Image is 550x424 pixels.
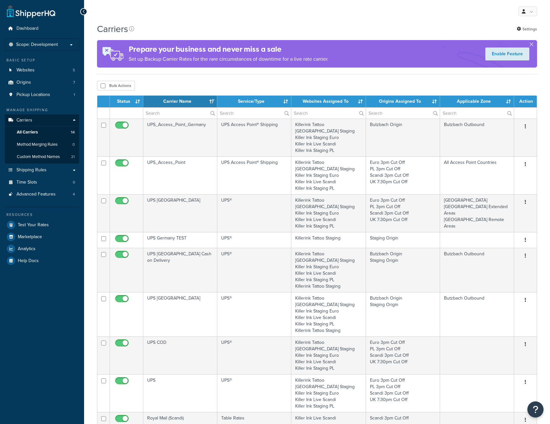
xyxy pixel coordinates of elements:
td: UPS® [217,194,291,232]
span: Origins [16,80,31,85]
td: UPS [GEOGRAPHIC_DATA] [143,292,217,336]
li: Advanced Features [5,188,79,200]
th: Status: activate to sort column ascending [110,96,143,107]
h4: Prepare your business and never miss a sale [129,44,329,55]
a: Websites 5 [5,64,79,76]
span: Analytics [18,246,36,252]
span: 5 [73,68,75,73]
div: Basic Setup [5,58,79,63]
td: UPS® [217,374,291,412]
td: Killerink Tattoo [GEOGRAPHIC_DATA] Staging Killer Ink Staging Euro Killer Ink Live Scandi Killer ... [291,336,366,374]
li: Time Slots [5,176,79,188]
span: Websites [16,68,35,73]
a: Time Slots 0 [5,176,79,188]
a: Pickup Locations 1 [5,89,79,101]
span: Advanced Features [16,192,56,197]
a: Advanced Features 4 [5,188,79,200]
td: Euro 3pm Cut Off PL 3pm Cut Off Scandi 3pm Cut Off UK 7:30pm Cut Off [366,156,440,194]
input: Search [440,108,514,119]
td: UPS [GEOGRAPHIC_DATA] [143,194,217,232]
td: Killerink Tattoo [GEOGRAPHIC_DATA] Staging Killer Ink Staging Euro Killer Ink Live Scandi Killer ... [291,194,366,232]
span: Help Docs [18,258,39,264]
td: Butzbach Origin [366,119,440,156]
li: Origins [5,77,79,89]
span: 7 [73,80,75,85]
td: UPS COD [143,336,217,374]
td: UPS Access Point® Shipping [217,156,291,194]
td: Butzbach Outbound [440,248,514,292]
span: Shipping Rules [16,167,47,173]
td: Killerink Tattoo [GEOGRAPHIC_DATA] Staging Killer Ink Staging Euro Killer Ink Live Scandi Killer ... [291,119,366,156]
td: UPS® [217,248,291,292]
span: Scope: Development [16,42,58,48]
input: Search [291,108,365,119]
button: Open Resource Center [527,401,544,418]
td: UPS Access Point® Shipping [217,119,291,156]
span: 0 [72,142,75,147]
td: Euro 3pm Cut Off PL 3pm Cut Off Scandi 3pm Cut Off UK 7:30pm Cut Off [366,336,440,374]
a: Analytics [5,243,79,255]
a: Shipping Rules [5,164,79,176]
th: Applicable Zone: activate to sort column ascending [440,96,514,107]
td: Killerink Tattoo [GEOGRAPHIC_DATA] Staging Killer Ink Staging Euro Killer Ink Live Scandi Killer ... [291,374,366,412]
div: Manage Shipping [5,107,79,113]
span: All Carriers [17,130,38,135]
a: Origins 7 [5,77,79,89]
p: Set up Backup Carrier Rates for the rare circumstances of downtime for a live rate carrier. [129,55,329,64]
th: Action [514,96,537,107]
td: Butzbach Origin Staging Origin [366,292,440,336]
h1: Carriers [97,23,128,35]
td: Killerink Tattoo [GEOGRAPHIC_DATA] Staging Killer Ink Staging Euro Killer Ink Live Scandi Killer ... [291,156,366,194]
span: 21 [71,154,75,160]
a: Settings [517,25,537,34]
th: Service/Type: activate to sort column ascending [217,96,291,107]
li: Test Your Rates [5,219,79,231]
li: Pickup Locations [5,89,79,101]
td: All Access Point Countries [440,156,514,194]
span: Dashboard [16,26,38,31]
a: Carriers [5,114,79,126]
li: Custom Method Names [5,151,79,163]
td: Killerink Tattoo Staging [291,232,366,248]
td: Butzbach Origin Staging Origin [366,248,440,292]
span: Marketplace [18,234,42,240]
a: Enable Feature [485,48,529,60]
li: Method Merging Rules [5,139,79,151]
td: Butzbach Outbound [440,119,514,156]
a: Marketplace [5,231,79,243]
td: Staging Origin [366,232,440,248]
span: 14 [71,130,75,135]
span: 1 [74,92,75,98]
td: UPS_Access_Point_Germany [143,119,217,156]
input: Search [217,108,291,119]
span: Pickup Locations [16,92,50,98]
th: Origins Assigned To: activate to sort column ascending [366,96,440,107]
td: UPS® [217,232,291,248]
button: Bulk Actions [97,81,135,90]
a: Help Docs [5,255,79,267]
td: Butzbach Outbound [440,292,514,336]
td: [GEOGRAPHIC_DATA] [GEOGRAPHIC_DATA] Extended Areas [GEOGRAPHIC_DATA] Remote Areas [440,194,514,232]
a: Custom Method Names 21 [5,151,79,163]
a: ShipperHQ Home [7,5,55,18]
a: Method Merging Rules 0 [5,139,79,151]
li: Websites [5,64,79,76]
td: Euro 3pm Cut Off PL 3pm Cut Off Scandi 3pm Cut Off UK 7:30pm Cut Off [366,374,440,412]
th: Websites Assigned To: activate to sort column ascending [291,96,366,107]
li: All Carriers [5,126,79,138]
span: 0 [73,180,75,185]
td: UPS® [217,292,291,336]
input: Search [366,108,440,119]
div: Resources [5,212,79,217]
span: Method Merging Rules [17,142,58,147]
span: Carriers [16,118,32,123]
a: Dashboard [5,23,79,35]
td: UPS Germany TEST [143,232,217,248]
li: Carriers [5,114,79,164]
th: Carrier Name: activate to sort column ascending [143,96,217,107]
img: ad-rules-rateshop-fe6ec290ccb7230408bd80ed9643f0289d75e0ffd9eb532fc0e269fcd187b520.png [97,40,129,68]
